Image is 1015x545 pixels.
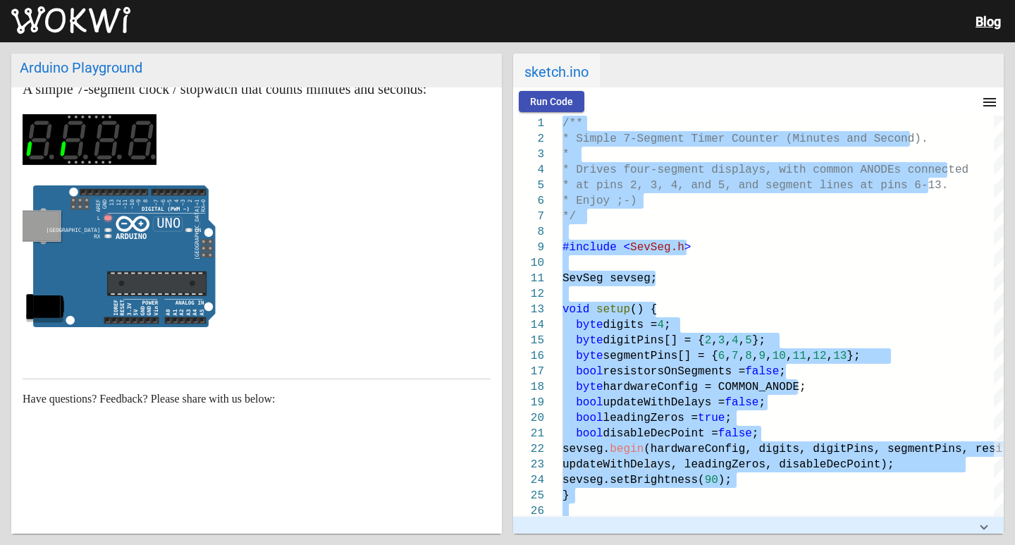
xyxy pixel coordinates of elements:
[758,396,765,409] span: ;
[894,133,928,145] span: ond).
[623,241,630,254] span: <
[725,334,732,347] span: ,
[576,350,603,362] span: byte
[684,241,691,254] span: >
[705,334,712,347] span: 2
[718,334,725,347] span: 3
[739,350,746,362] span: ,
[513,457,544,472] div: 23
[576,381,603,393] span: byte
[745,365,779,378] span: false
[513,131,544,147] div: 2
[513,410,544,426] div: 20
[513,116,544,131] div: 1
[513,240,544,255] div: 9
[718,474,732,486] span: );
[513,426,544,441] div: 21
[847,350,860,362] span: };
[732,350,739,362] span: 7
[513,54,600,87] span: sketch.ino
[657,319,664,331] span: 4
[562,443,610,455] span: sevseg.
[745,350,752,362] span: 8
[779,365,786,378] span: ;
[562,489,570,502] span: }
[711,334,718,347] span: ,
[732,334,739,347] span: 4
[576,319,603,331] span: byte
[705,474,718,486] span: 90
[725,350,732,362] span: ,
[513,333,544,348] div: 15
[562,272,657,285] span: SevSeg sevseg;
[603,365,746,378] span: resistorsOnSegments =
[513,209,544,224] div: 7
[603,427,718,440] span: disableDecPoint =
[752,350,759,362] span: ,
[603,319,658,331] span: digits =
[596,303,630,316] span: setup
[630,241,684,254] span: SevSeg.h
[603,350,718,362] span: segmentPins[] = {
[513,348,544,364] div: 16
[603,396,725,409] span: updateWithDelays =
[562,179,894,192] span: * at pins 2, 3, 4, and 5, and segment lines at pi
[513,178,544,193] div: 5
[513,162,544,178] div: 4
[765,350,773,362] span: ,
[513,364,544,379] div: 17
[698,412,725,424] span: true
[799,458,894,471] span: ableDecPoint);
[752,427,759,440] span: ;
[725,412,732,424] span: ;
[718,427,752,440] span: false
[773,350,786,362] span: 10
[562,133,894,145] span: * Simple 7-Segment Timer Counter (Minutes and Sec
[603,334,705,347] span: digitPins[] = {
[576,427,603,440] span: bool
[630,303,657,316] span: () {
[786,350,793,362] span: ,
[976,14,1001,29] a: Blog
[513,441,544,457] div: 22
[718,350,725,362] span: 6
[513,379,544,395] div: 18
[513,503,544,519] div: 26
[745,334,752,347] span: 5
[513,271,544,286] div: 11
[11,6,130,35] img: Wokwi
[513,193,544,209] div: 6
[562,303,589,316] span: void
[513,286,544,302] div: 12
[576,334,603,347] span: byte
[725,396,758,409] span: false
[603,412,698,424] span: leadingZeros =
[610,443,644,455] span: begin
[806,350,813,362] span: ,
[562,458,799,471] span: updateWithDelays, leadingZeros, dis
[562,195,637,207] span: * Enjoy ;-)
[981,94,998,111] mat-icon: menu
[752,334,765,347] span: };
[519,91,584,112] button: Run Code
[513,472,544,488] div: 24
[513,147,544,162] div: 3
[759,350,766,362] span: 9
[576,365,603,378] span: bool
[513,224,544,240] div: 8
[793,350,806,362] span: 11
[562,241,617,254] span: #include
[813,350,826,362] span: 12
[833,350,847,362] span: 13
[894,164,968,176] span: s connected
[513,302,544,317] div: 13
[644,443,982,455] span: (hardwareConfig, digits, digitPins, segmentPins, r
[894,179,948,192] span: ns 6-13.
[827,350,834,362] span: ,
[20,59,493,76] div: Arduino Playground
[23,393,276,405] span: Have questions? Feedback? Please share with us below:
[562,164,894,176] span: * Drives four-segment displays, with common ANODE
[513,488,544,503] div: 25
[664,319,671,331] span: ;
[513,317,544,333] div: 14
